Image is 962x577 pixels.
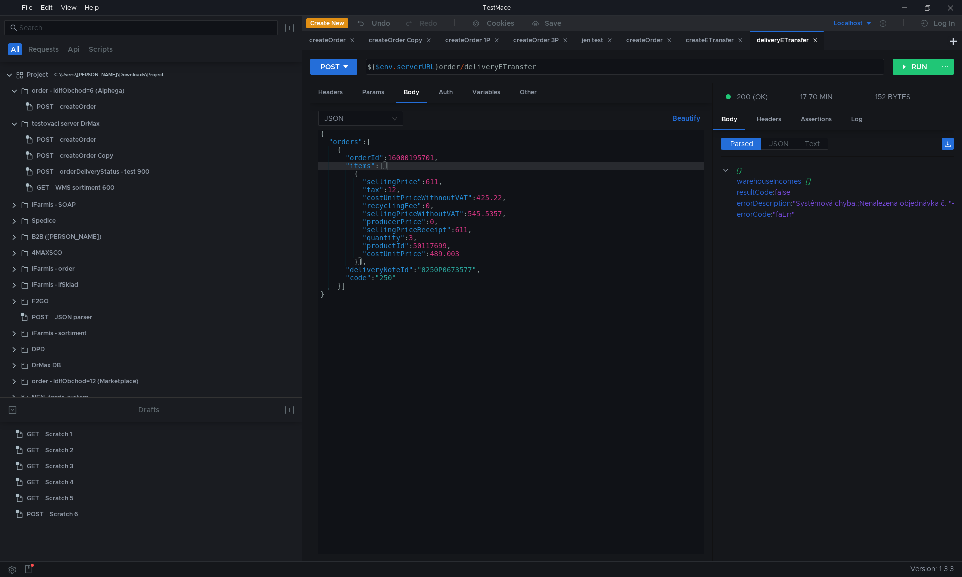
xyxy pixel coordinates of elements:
[55,180,114,195] div: WMS sortiment 600
[45,475,74,490] div: Scratch 4
[60,164,149,179] div: orderDeliveryStatus - test 900
[32,374,139,389] div: order - IdIfObchod=12 (Marketplace)
[32,310,49,325] span: POST
[86,43,116,55] button: Scripts
[321,61,340,72] div: POST
[50,507,78,522] div: Scratch 6
[445,35,499,46] div: createOrder 1P
[686,35,743,46] div: createETransfer
[27,491,39,506] span: GET
[32,342,45,357] div: DPD
[27,67,48,82] div: Project
[800,92,833,101] div: 17.70 MIN
[713,110,745,130] div: Body
[310,83,351,102] div: Headers
[32,116,100,131] div: testovaci server DrMax
[431,83,461,102] div: Auth
[737,176,801,187] div: warehouseIncomes
[757,35,818,46] div: deliveryETransfer
[668,112,704,124] button: Beautify
[32,277,78,293] div: iFarmis - ifSklad
[893,59,937,75] button: RUN
[513,35,568,46] div: createOrder 3P
[54,67,164,82] div: C:\Users\[PERSON_NAME]\Downloads\Project
[32,261,75,276] div: iFarmis - order
[910,562,954,576] span: Version: 1.3.3
[737,91,768,102] span: 200 (OK)
[27,459,39,474] span: GET
[32,83,125,98] div: order - IdIfObchod=6 (Alphega)
[512,83,545,102] div: Other
[545,20,561,27] div: Save
[32,358,61,373] div: DrMax DB
[60,148,113,163] div: createOrder Copy
[372,17,390,29] div: Undo
[834,19,863,28] div: Localhost
[626,35,672,46] div: createOrder
[45,443,73,458] div: Scratch 2
[27,475,39,490] span: GET
[843,110,871,129] div: Log
[37,132,54,147] span: POST
[354,83,392,102] div: Params
[420,17,437,29] div: Redo
[19,22,272,33] input: Search...
[464,83,508,102] div: Variables
[805,139,820,148] span: Text
[138,404,159,416] div: Drafts
[737,187,773,198] div: resultCode
[397,16,444,31] button: Redo
[8,43,22,55] button: All
[306,18,348,28] button: Create New
[310,59,357,75] button: POST
[45,459,73,474] div: Scratch 3
[27,507,44,522] span: POST
[37,180,49,195] span: GET
[749,110,789,129] div: Headers
[45,427,72,442] div: Scratch 1
[25,43,62,55] button: Requests
[803,15,873,31] button: Localhost
[60,99,96,114] div: createOrder
[769,139,789,148] span: JSON
[737,198,791,209] div: errorDescription
[45,491,73,506] div: Scratch 5
[582,35,612,46] div: jen test
[27,427,39,442] span: GET
[730,139,753,148] span: Parsed
[32,229,102,244] div: B2B ([PERSON_NAME])
[60,132,96,147] div: createOrder
[487,17,514,29] div: Cookies
[348,16,397,31] button: Undo
[934,17,955,29] div: Log In
[32,326,87,341] div: iFarmis - sortiment
[32,245,62,260] div: 4MAXSCO
[27,443,39,458] span: GET
[793,110,840,129] div: Assertions
[37,148,54,163] span: POST
[32,213,56,228] div: Spedice
[369,35,431,46] div: createOrder Copy
[737,209,771,220] div: errorCode
[32,294,49,309] div: F2GO
[875,92,911,101] div: 152 BYTES
[32,390,88,405] div: NEN- tendr. system
[37,99,54,114] span: POST
[309,35,355,46] div: createOrder
[32,197,76,212] div: iFarmis - SOAP
[396,83,427,103] div: Body
[37,164,54,179] span: POST
[55,310,92,325] div: JSON parser
[65,43,83,55] button: Api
